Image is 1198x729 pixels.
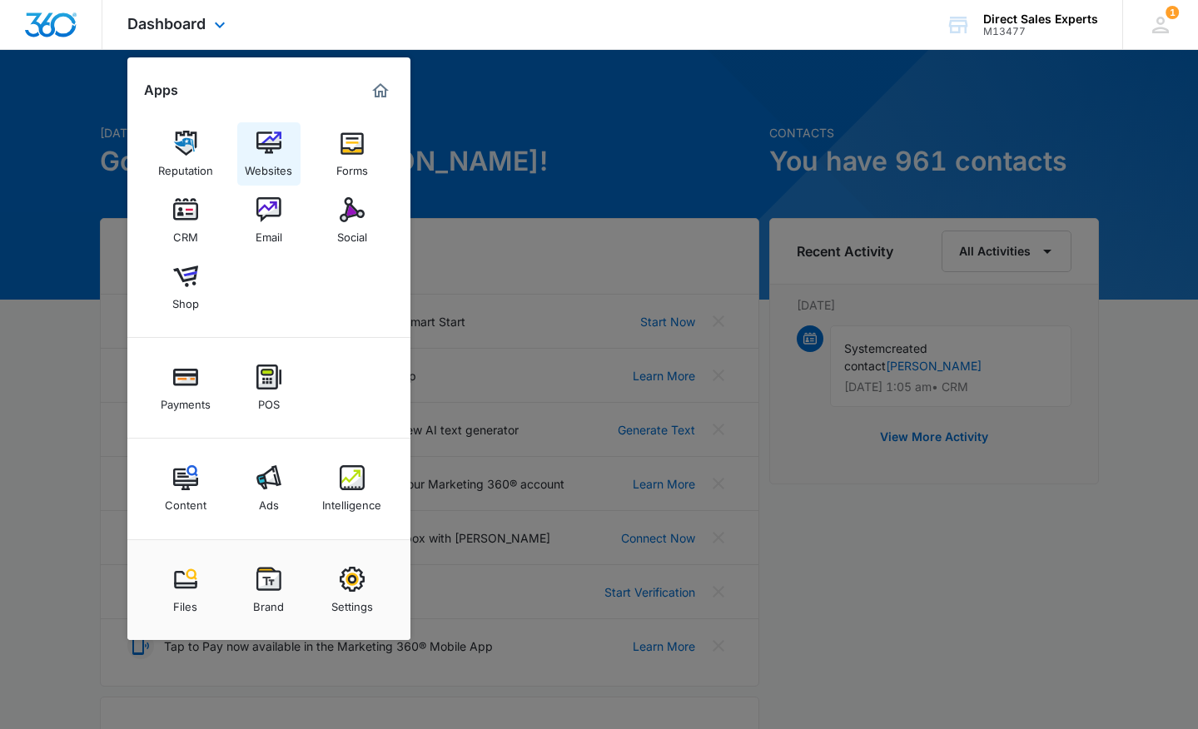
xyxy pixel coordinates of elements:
[321,457,384,520] a: Intelligence
[321,122,384,186] a: Forms
[253,592,284,613] div: Brand
[336,156,368,177] div: Forms
[331,592,373,613] div: Settings
[154,122,217,186] a: Reputation
[173,222,198,244] div: CRM
[237,356,301,419] a: POS
[983,26,1098,37] div: account id
[237,122,301,186] a: Websites
[172,289,199,310] div: Shop
[144,82,178,98] h2: Apps
[154,255,217,319] a: Shop
[983,12,1098,26] div: account name
[259,490,279,512] div: Ads
[256,222,282,244] div: Email
[173,592,197,613] div: Files
[237,189,301,252] a: Email
[258,389,280,411] div: POS
[161,389,211,411] div: Payments
[158,156,213,177] div: Reputation
[245,156,292,177] div: Websites
[165,490,206,512] div: Content
[321,558,384,622] a: Settings
[154,558,217,622] a: Files
[237,558,301,622] a: Brand
[1166,6,1179,19] div: notifications count
[154,457,217,520] a: Content
[154,189,217,252] a: CRM
[127,15,206,32] span: Dashboard
[322,490,381,512] div: Intelligence
[1166,6,1179,19] span: 1
[154,356,217,419] a: Payments
[237,457,301,520] a: Ads
[337,222,367,244] div: Social
[367,77,394,104] a: Marketing 360® Dashboard
[321,189,384,252] a: Social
